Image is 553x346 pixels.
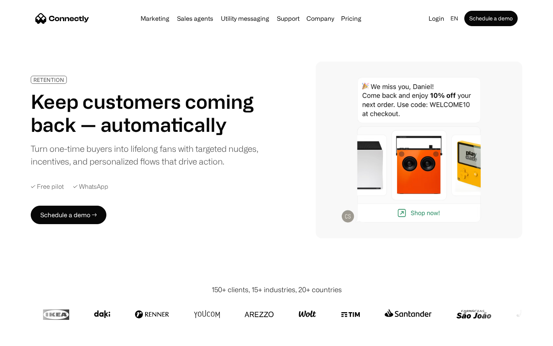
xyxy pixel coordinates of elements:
[31,90,264,136] h1: Keep customers coming back — automatically
[174,15,216,22] a: Sales agents
[306,13,334,24] div: Company
[274,15,303,22] a: Support
[8,332,46,343] aside: Language selected: English
[73,183,108,190] div: ✓ WhatsApp
[464,11,518,26] a: Schedule a demo
[31,206,106,224] a: Schedule a demo →
[338,15,364,22] a: Pricing
[15,333,46,343] ul: Language list
[218,15,272,22] a: Utility messaging
[137,15,172,22] a: Marketing
[450,13,458,24] div: en
[33,77,64,83] div: RETENTION
[426,13,447,24] a: Login
[31,183,64,190] div: ✓ Free pilot
[31,142,264,168] div: Turn one-time buyers into lifelong fans with targeted nudges, incentives, and personalized flows ...
[212,284,342,295] div: 150+ clients, 15+ industries, 20+ countries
